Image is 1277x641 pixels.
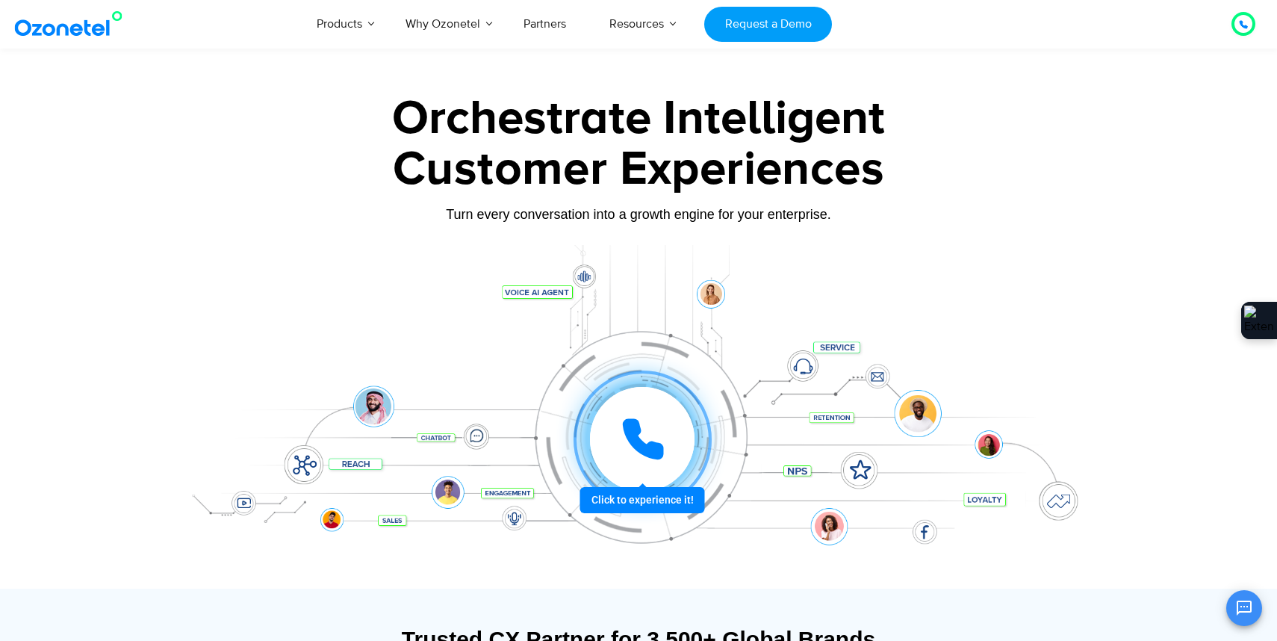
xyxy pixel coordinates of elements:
div: Customer Experiences [172,134,1105,205]
a: Request a Demo [704,7,832,42]
img: Extension Icon [1244,306,1274,335]
div: Orchestrate Intelligent [172,95,1105,143]
button: Open chat [1226,590,1262,626]
div: Turn every conversation into a growth engine for your enterprise. [172,206,1105,223]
